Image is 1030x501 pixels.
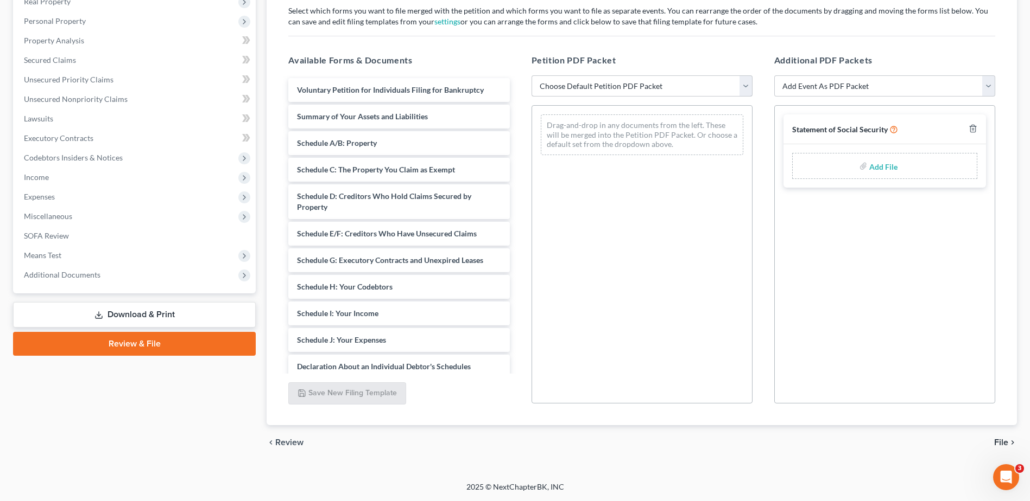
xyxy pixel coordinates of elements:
[297,362,471,371] span: Declaration About an Individual Debtor's Schedules
[532,55,616,65] span: Petition PDF Packet
[206,481,825,501] div: 2025 © NextChapterBK, INC
[24,231,69,240] span: SOFA Review
[792,125,888,134] span: Statement of Social Security
[15,89,256,109] a: Unsecured Nonpriority Claims
[13,302,256,327] a: Download & Print
[297,191,471,211] span: Schedule D: Creditors Who Hold Claims Secured by Property
[297,335,386,344] span: Schedule J: Your Expenses
[24,55,76,65] span: Secured Claims
[297,255,483,265] span: Schedule G: Executory Contracts and Unexpired Leases
[24,36,84,45] span: Property Analysis
[24,114,53,123] span: Lawsuits
[297,165,455,174] span: Schedule C: The Property You Claim as Exempt
[24,172,49,182] span: Income
[297,229,477,238] span: Schedule E/F: Creditors Who Have Unsecured Claims
[24,211,72,221] span: Miscellaneous
[993,464,1019,490] iframe: Intercom live chat
[15,50,256,70] a: Secured Claims
[297,85,484,94] span: Voluntary Petition for Individuals Filing for Bankruptcy
[15,70,256,89] a: Unsecured Priority Claims
[24,75,113,84] span: Unsecured Priority Claims
[288,5,995,27] p: Select which forms you want to file merged with the petition and which forms you want to file as ...
[267,438,275,447] i: chevron_left
[15,109,256,129] a: Lawsuits
[24,153,123,162] span: Codebtors Insiders & Notices
[24,16,86,25] span: Personal Property
[288,54,509,67] h5: Available Forms & Documents
[297,138,377,147] span: Schedule A/B: Property
[13,332,256,356] a: Review & File
[275,438,304,447] span: Review
[297,112,428,121] span: Summary of Your Assets and Liabilities
[297,282,393,291] span: Schedule H: Your Codebtors
[1008,438,1017,447] i: chevron_right
[774,54,995,67] h5: Additional PDF Packets
[24,251,61,260] span: Means Test
[24,94,128,104] span: Unsecured Nonpriority Claims
[24,192,55,201] span: Expenses
[15,129,256,148] a: Executory Contracts
[994,438,1008,447] span: File
[434,17,460,26] a: settings
[15,226,256,246] a: SOFA Review
[15,31,256,50] a: Property Analysis
[541,114,743,155] div: Drag-and-drop in any documents from the left. These will be merged into the Petition PDF Packet. ...
[297,309,378,318] span: Schedule I: Your Income
[1015,464,1024,473] span: 3
[288,382,406,405] button: Save New Filing Template
[24,270,100,279] span: Additional Documents
[267,438,314,447] button: chevron_left Review
[24,133,93,143] span: Executory Contracts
